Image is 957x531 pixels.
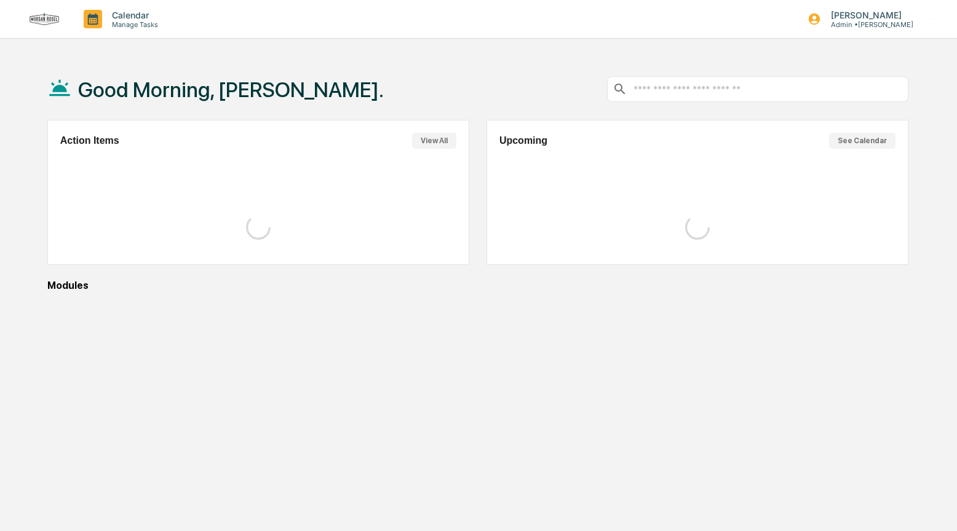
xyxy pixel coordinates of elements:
[829,133,895,149] button: See Calendar
[78,77,384,102] h1: Good Morning, [PERSON_NAME].
[102,10,164,20] p: Calendar
[30,13,59,25] img: logo
[821,20,913,29] p: Admin • [PERSON_NAME]
[60,135,119,146] h2: Action Items
[499,135,547,146] h2: Upcoming
[821,10,913,20] p: [PERSON_NAME]
[47,280,908,291] div: Modules
[102,20,164,29] p: Manage Tasks
[412,133,456,149] button: View All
